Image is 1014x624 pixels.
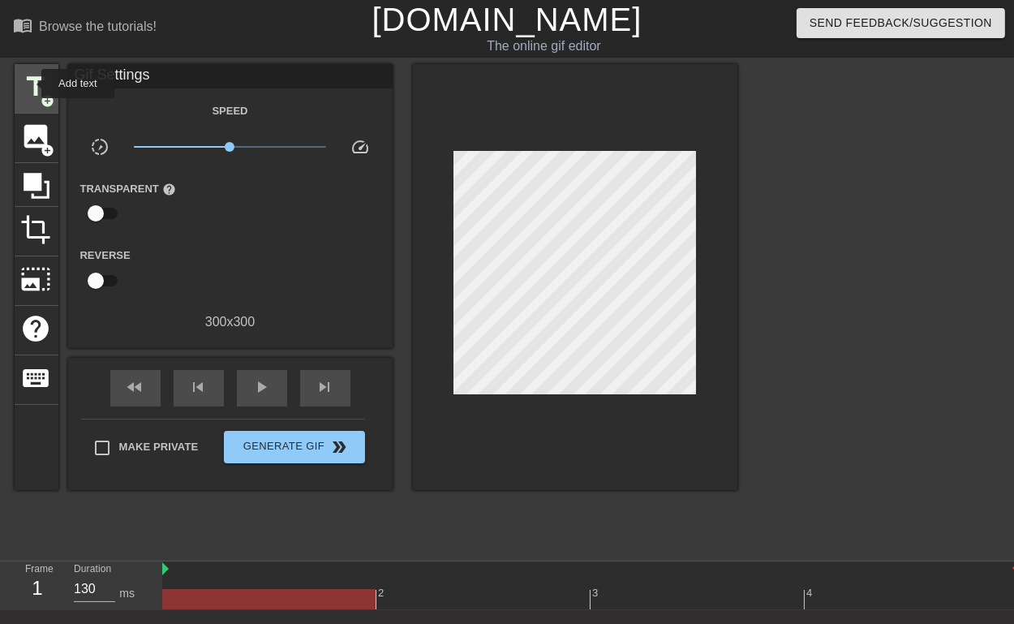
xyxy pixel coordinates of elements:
span: photo_size_select_large [21,264,52,295]
div: Browse the tutorials! [39,19,157,33]
span: slow_motion_video [90,137,110,157]
span: Send Feedback/Suggestion [810,13,992,33]
div: ms [119,585,135,602]
div: Frame [13,562,62,609]
span: Generate Gif [230,437,358,457]
div: Gif Settings [68,64,393,88]
div: 3 [592,585,601,601]
a: Browse the tutorials! [13,15,157,41]
div: 4 [806,585,815,601]
label: Duration [74,565,111,575]
div: 300 x 300 [68,312,393,332]
span: double_arrow [329,437,349,457]
button: Send Feedback/Suggestion [797,8,1005,38]
span: keyboard [21,363,52,394]
span: crop [21,214,52,245]
div: The online gif editor [346,37,742,56]
span: Make Private [119,439,199,455]
label: Transparent [80,181,176,197]
div: 2 [378,585,387,601]
span: title [21,71,52,102]
span: image [21,121,52,152]
span: add_circle [41,144,55,157]
label: Reverse [80,247,131,264]
span: menu_book [13,15,32,35]
span: speed [350,137,370,157]
span: skip_next [316,377,335,397]
label: Speed [212,103,247,119]
button: Generate Gif [224,431,364,463]
span: add_circle [41,94,55,108]
span: skip_previous [189,377,208,397]
span: play_arrow [252,377,272,397]
a: [DOMAIN_NAME] [372,2,642,37]
div: 1 [25,574,49,603]
span: help [21,313,52,344]
span: fast_rewind [126,377,145,397]
span: help [162,183,176,196]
